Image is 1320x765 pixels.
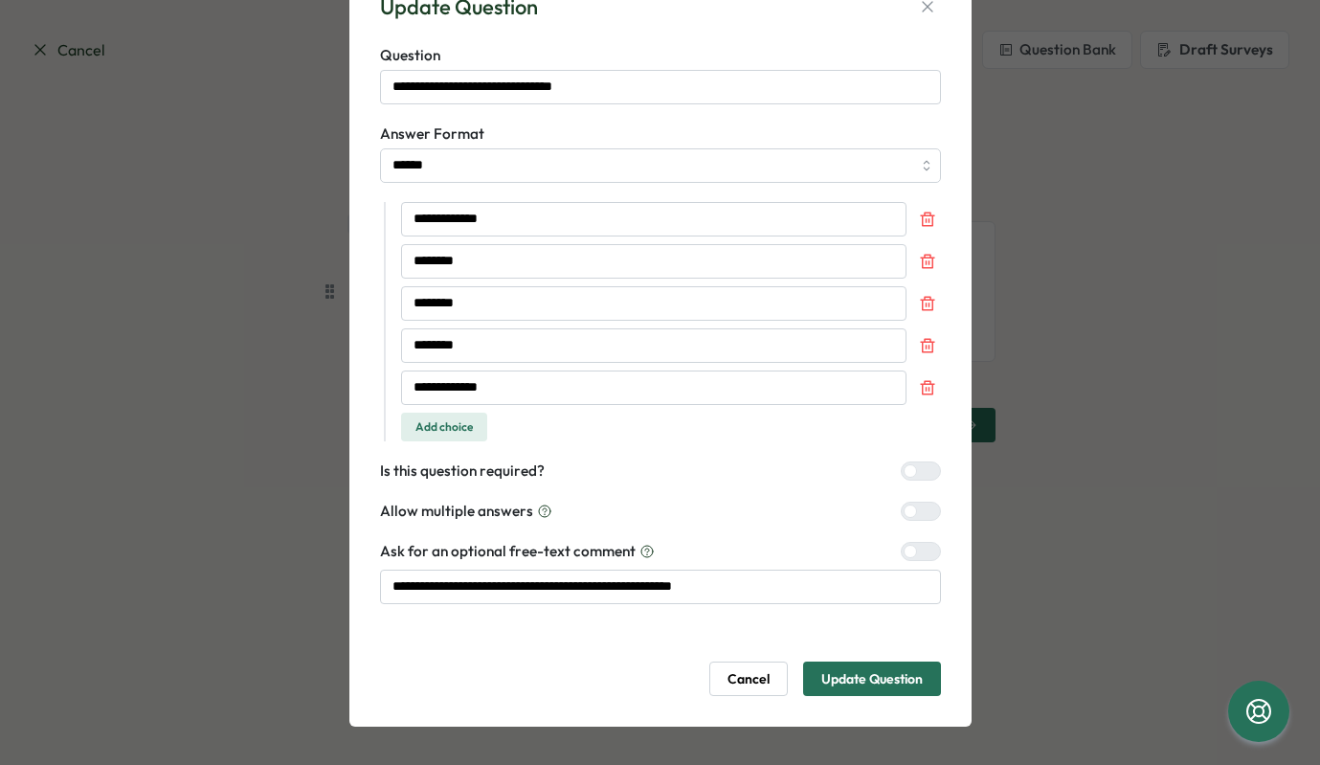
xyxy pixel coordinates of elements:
label: Question [380,45,941,66]
label: Is this question required? [380,461,545,482]
button: Remove choice 1 [914,206,941,233]
span: Allow multiple answers [380,501,533,522]
button: Remove choice 4 [914,332,941,359]
button: Remove choice 3 [914,290,941,317]
button: Remove choice 5 [914,374,941,401]
button: Remove choice 2 [914,248,941,275]
span: Add choice [415,414,473,440]
span: Update Question [821,663,923,695]
span: Ask for an optional free-text comment [380,541,636,562]
button: Update Question [803,662,941,696]
label: Answer Format [380,124,941,145]
span: Cancel [727,663,770,695]
button: Cancel [709,662,788,696]
button: Add choice [401,413,487,441]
